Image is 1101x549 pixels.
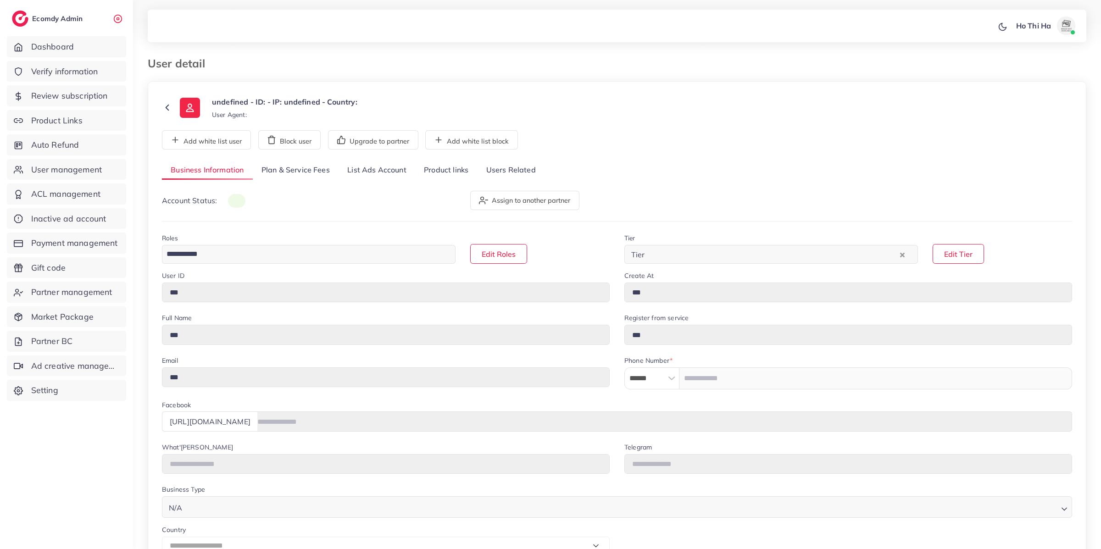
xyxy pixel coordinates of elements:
label: Email [162,356,178,365]
label: Roles [162,233,178,243]
div: [URL][DOMAIN_NAME] [162,411,258,431]
span: Auto Refund [31,139,79,151]
a: logoEcomdy Admin [12,11,85,27]
button: Assign to another partner [470,191,579,210]
label: Business Type [162,485,205,494]
label: User ID [162,271,184,280]
a: Plan & Service Fees [253,161,339,180]
div: Search for option [624,245,918,264]
span: Tier [629,248,647,261]
a: Product links [415,161,477,180]
a: Partner BC [7,331,126,352]
input: Search for option [648,247,898,261]
input: Search for option [163,247,444,261]
a: Ad creative management [7,355,126,377]
a: Review subscription [7,85,126,106]
span: Inactive ad account [31,213,106,225]
span: Verify information [31,66,98,78]
img: logo [12,11,28,27]
img: avatar [1057,17,1075,35]
span: Review subscription [31,90,108,102]
label: Register from service [624,313,689,322]
a: Verify information [7,61,126,82]
label: Create At [624,271,654,280]
span: Product Links [31,115,83,127]
label: Facebook [162,400,191,410]
a: Dashboard [7,36,126,57]
a: Auto Refund [7,134,126,155]
a: List Ads Account [339,161,415,180]
a: Payment management [7,233,126,254]
p: Account Status: [162,195,245,206]
a: Product Links [7,110,126,131]
a: ACL management [7,183,126,205]
span: Partner BC [31,335,73,347]
a: Gift code [7,257,126,278]
label: Tier [624,233,635,243]
span: Gift code [31,262,66,274]
a: Ho Thi Haavatar [1011,17,1079,35]
span: Dashboard [31,41,74,53]
a: Setting [7,380,126,401]
a: Inactive ad account [7,208,126,229]
small: User Agent: [212,110,247,119]
a: Market Package [7,306,126,327]
span: ACL management [31,188,100,200]
label: Country [162,525,186,534]
span: Setting [31,384,58,396]
span: Market Package [31,311,94,323]
div: Search for option [162,245,456,264]
p: undefined - ID: - IP: undefined - Country: [212,96,357,107]
span: Payment management [31,237,118,249]
label: Telegram [624,443,652,452]
button: Add white list block [425,130,518,150]
span: Ad creative management [31,360,119,372]
a: Business Information [162,161,253,180]
label: What'[PERSON_NAME] [162,443,233,452]
h3: User detail [148,57,212,70]
label: Phone Number [624,356,673,365]
button: Add white list user [162,130,251,150]
a: User management [7,159,126,180]
h2: Ecomdy Admin [32,14,85,23]
button: Edit Roles [470,244,527,264]
input: Search for option [185,499,1057,515]
p: Ho Thi Ha [1016,20,1051,31]
button: Upgrade to partner [328,130,418,150]
button: Clear Selected [900,249,905,260]
a: Users Related [477,161,544,180]
img: ic-user-info.36bf1079.svg [180,98,200,118]
span: N/A [167,501,184,515]
button: Edit Tier [933,244,984,264]
div: Search for option [162,496,1072,518]
span: Partner management [31,286,112,298]
span: User management [31,164,102,176]
a: Partner management [7,282,126,303]
button: Block user [258,130,321,150]
label: Full Name [162,313,192,322]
